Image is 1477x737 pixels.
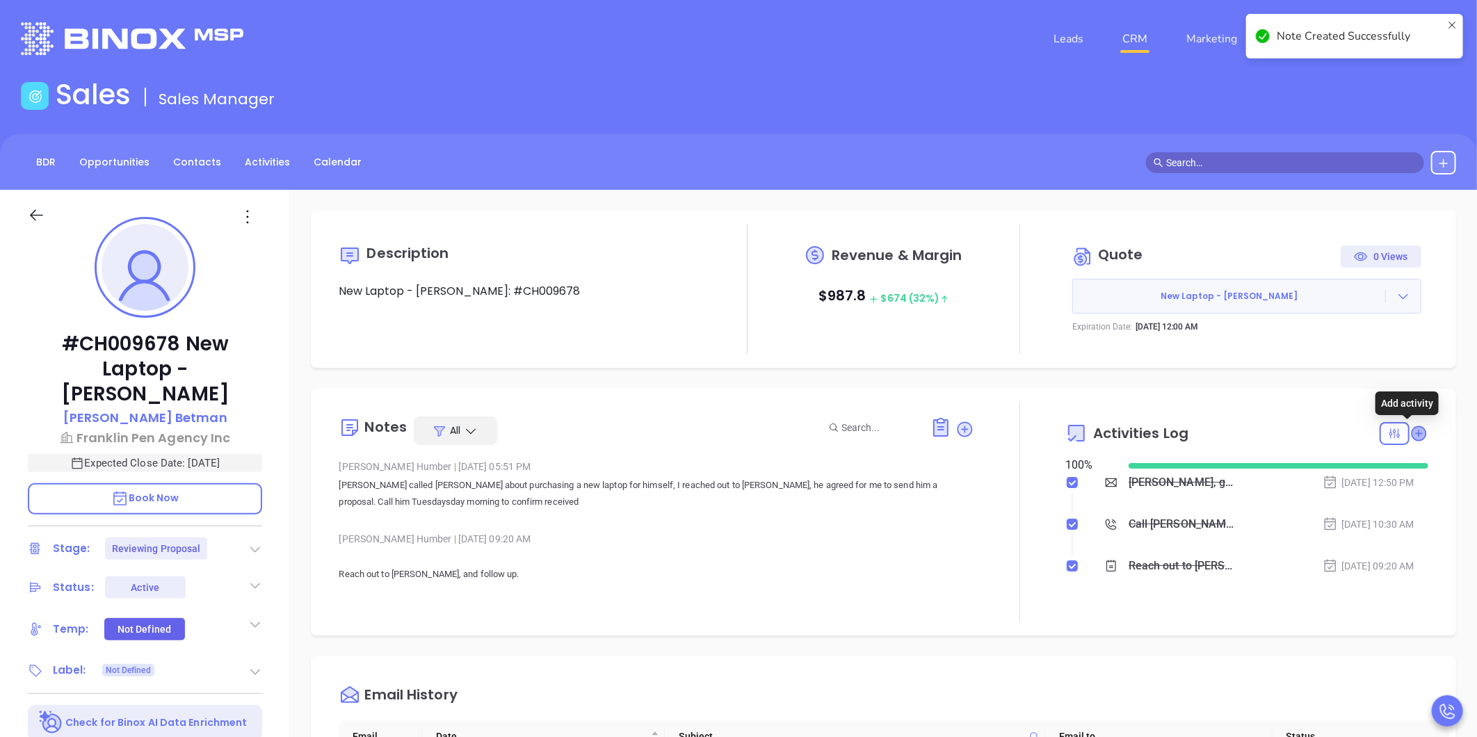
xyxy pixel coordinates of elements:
span: | [454,533,456,544]
div: Notes [364,420,407,434]
a: Franklin Pen Agency Inc [28,428,262,447]
p: Check for Binox AI Data Enrichment [65,715,247,730]
div: Stage: [53,538,90,559]
button: New Laptop - [PERSON_NAME] [1072,279,1421,314]
p: #CH009678 New Laptop - [PERSON_NAME] [28,332,262,407]
div: 0 Views [1354,245,1408,268]
a: Calendar [305,151,370,174]
input: Search… [1166,155,1417,170]
div: Note Created Successfully [1277,28,1442,44]
p: Expiration Date: [1072,321,1132,333]
h1: Sales [56,78,131,111]
p: Expected Close Date: [DATE] [28,454,262,472]
input: Search... [841,420,915,435]
p: Reach out to [PERSON_NAME], and follow up. [339,549,974,583]
p: $ 987.8 [818,283,949,311]
div: 100 % [1065,457,1112,473]
span: $ 674 (32%) [869,291,949,305]
a: Contacts [165,151,229,174]
div: Label: [53,660,86,681]
div: [PERSON_NAME] Humber [DATE] 05:51 PM [339,456,974,477]
img: profile-user [102,224,188,311]
a: Opportunities [71,151,158,174]
span: Not Defined [106,663,151,678]
a: [PERSON_NAME] Betman [63,408,227,428]
span: Activities Log [1093,426,1188,440]
span: Book Now [111,491,179,505]
a: Activities [236,151,298,174]
div: [DATE] 10:30 AM [1323,517,1414,532]
div: [DATE] 12:50 PM [1323,475,1414,490]
div: Status: [53,577,94,598]
div: Temp: [53,619,89,640]
p: New Laptop - [PERSON_NAME]: #CH009678 [339,283,702,300]
a: Marketing [1181,25,1243,53]
img: logo [21,22,243,55]
p: [DATE] 12:00 AM [1136,321,1199,333]
a: Leads [1048,25,1089,53]
div: [DATE] 09:20 AM [1323,558,1414,574]
span: Quote [1098,245,1143,264]
div: Reviewing Proposal [112,537,201,560]
span: New Laptop - [PERSON_NAME] [1073,290,1385,302]
span: Revenue & Margin [832,248,962,262]
div: Add activity [1375,391,1439,415]
div: Call [PERSON_NAME] to follow up - [PERSON_NAME] [1129,514,1239,535]
span: Description [366,243,449,263]
span: search [1154,158,1163,168]
div: Email History [364,688,457,706]
span: Sales Manager [159,88,275,110]
div: Active [131,576,159,599]
p: [PERSON_NAME] called [PERSON_NAME] about purchasing a new laptop for himself, I reached out to [P... [339,477,974,510]
img: Circle dollar [1072,245,1095,268]
p: [PERSON_NAME] Betman [63,408,227,427]
a: CRM [1117,25,1153,53]
div: [PERSON_NAME], got 10 mins? [1129,472,1239,493]
div: Reach out to [PERSON_NAME], and follow up. [1129,556,1239,576]
div: [PERSON_NAME] Humber [DATE] 09:20 AM [339,528,974,549]
a: BDR [28,151,64,174]
span: All [450,423,460,437]
span: | [454,461,456,472]
div: Not Defined [118,618,171,640]
img: Ai-Enrich-DaqCidB-.svg [39,711,63,735]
